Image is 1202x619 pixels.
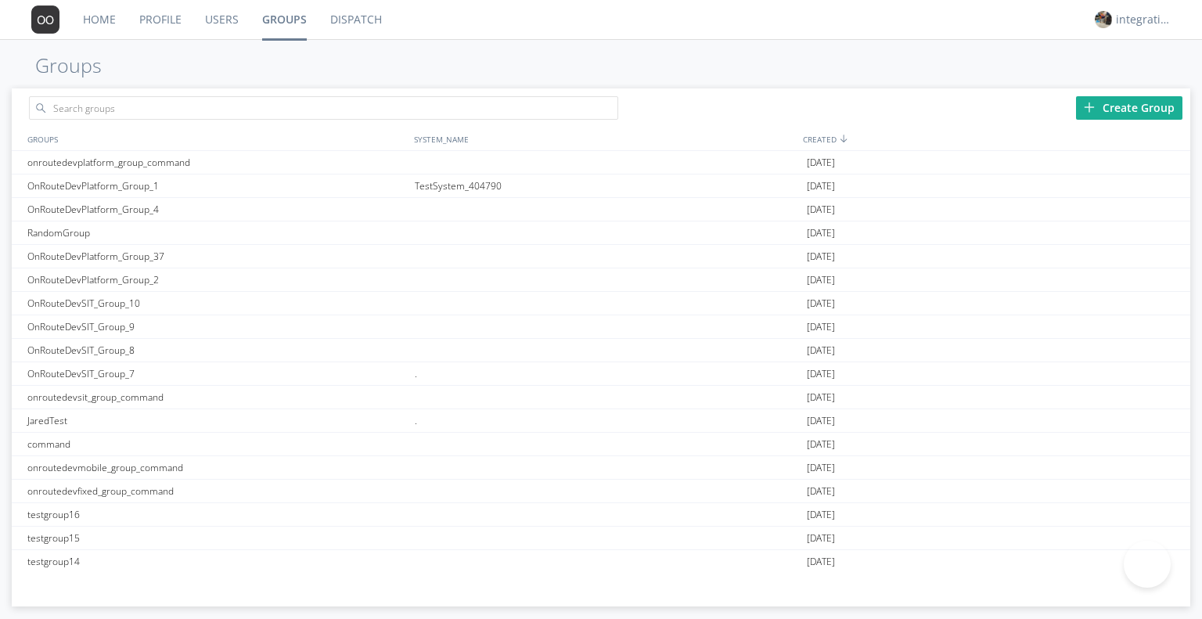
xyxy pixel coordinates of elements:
span: [DATE] [807,409,835,433]
div: OnRouteDevPlatform_Group_2 [23,268,410,291]
span: [DATE] [807,315,835,339]
div: . [411,409,804,432]
a: testgroup15[DATE] [12,527,1189,550]
span: [DATE] [807,362,835,386]
div: . [411,362,804,385]
div: onroutedevsit_group_command [23,386,410,408]
div: OnRouteDevPlatform_Group_4 [23,198,410,221]
a: JaredTest.[DATE] [12,409,1189,433]
a: testgroup14[DATE] [12,550,1189,574]
span: [DATE] [807,292,835,315]
img: plus.svg [1084,102,1095,113]
a: onroutedevfixed_group_command[DATE] [12,480,1189,503]
a: OnRouteDevSIT_Group_8[DATE] [12,339,1189,362]
a: onroutedevmobile_group_command[DATE] [12,456,1189,480]
div: OnRouteDevPlatform_Group_37 [23,245,410,268]
div: GROUPS [23,128,405,150]
iframe: Toggle Customer Support [1124,541,1171,588]
span: [DATE] [807,480,835,503]
div: OnRouteDevSIT_Group_7 [23,362,410,385]
div: onroutedevplatform_group_command [23,151,410,174]
img: f4e8944a4fa4411c9b97ff3ae987ed99 [1095,11,1112,28]
div: JaredTest [23,409,410,432]
span: [DATE] [807,339,835,362]
a: command[DATE] [12,433,1189,456]
a: OnRouteDevPlatform_Group_2[DATE] [12,268,1189,292]
a: onroutedevsit_group_command[DATE] [12,386,1189,409]
div: CREATED [799,128,1190,150]
img: 373638.png [31,5,59,34]
div: OnRouteDevSIT_Group_9 [23,315,410,338]
span: [DATE] [807,550,835,574]
span: [DATE] [807,456,835,480]
div: TestSystem_404790 [411,175,804,197]
div: onroutedevfixed_group_command [23,480,410,502]
a: OnRouteDevPlatform_Group_4[DATE] [12,198,1189,221]
div: OnRouteDevPlatform_Group_1 [23,175,410,197]
div: testgroup14 [23,550,410,573]
a: OnRouteDevSIT_Group_9[DATE] [12,315,1189,339]
div: testgroup15 [23,527,410,549]
span: [DATE] [807,503,835,527]
a: OnRouteDevSIT_Group_7.[DATE] [12,362,1189,386]
span: [DATE] [807,527,835,550]
div: OnRouteDevSIT_Group_10 [23,292,410,315]
span: [DATE] [807,221,835,245]
span: [DATE] [807,198,835,221]
div: testgroup16 [23,503,410,526]
div: Create Group [1076,96,1182,120]
a: onroutedevplatform_group_command[DATE] [12,151,1189,175]
a: OnRouteDevPlatform_Group_37[DATE] [12,245,1189,268]
div: OnRouteDevSIT_Group_8 [23,339,410,362]
span: [DATE] [807,245,835,268]
div: integrationstageadmin1 [1116,12,1175,27]
span: [DATE] [807,175,835,198]
div: RandomGroup [23,221,410,244]
span: [DATE] [807,386,835,409]
a: testgroup16[DATE] [12,503,1189,527]
a: RandomGroup[DATE] [12,221,1189,245]
span: [DATE] [807,268,835,292]
span: [DATE] [807,151,835,175]
div: onroutedevmobile_group_command [23,456,410,479]
div: command [23,433,410,455]
a: OnRouteDevSIT_Group_10[DATE] [12,292,1189,315]
div: SYSTEM_NAME [410,128,799,150]
span: [DATE] [807,433,835,456]
a: OnRouteDevPlatform_Group_1TestSystem_404790[DATE] [12,175,1189,198]
input: Search groups [29,96,618,120]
